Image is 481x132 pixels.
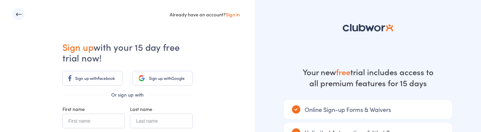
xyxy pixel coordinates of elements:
span: Sign up [62,40,94,53]
div: Online Sign-up Forms & Waivers [284,100,452,119]
strong: free [336,66,350,77]
a: Sign up withFacebook [62,71,123,86]
span: Sign up with [75,75,98,81]
input: Last name [130,114,192,128]
span: Sign up with [149,75,171,81]
div: Or sign up with [62,91,193,98]
div: Your new trial includes access to all premium features for 15 days [301,66,435,88]
h1: with your 15 day free trial now! [62,41,193,63]
a: Sign in [226,11,240,18]
div: Last name [130,106,192,112]
img: logo-81c5d2ba81851df8b7b8b3f485ec5aa862684ab1dc4821eed5b71d8415c3dc76.svg [343,24,393,31]
div: First name [62,106,125,112]
input: First name [62,114,125,128]
a: Sign up withGoogle [132,71,193,86]
div: Already have an account? [170,11,240,18]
